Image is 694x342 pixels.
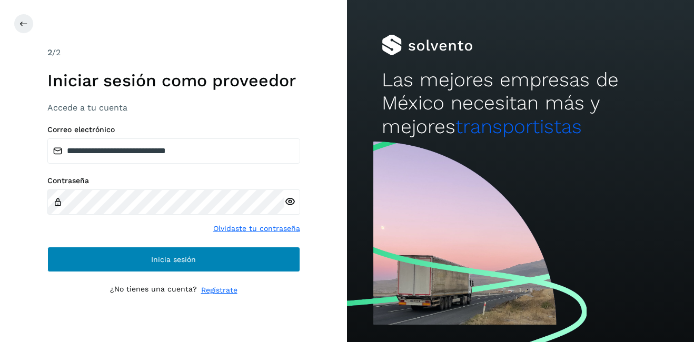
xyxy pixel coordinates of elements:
[47,125,300,134] label: Correo electrónico
[382,68,659,138] h2: Las mejores empresas de México necesitan más y mejores
[47,46,300,59] div: /2
[213,223,300,234] a: Olvidaste tu contraseña
[151,256,196,263] span: Inicia sesión
[47,176,300,185] label: Contraseña
[47,103,300,113] h3: Accede a tu cuenta
[47,47,52,57] span: 2
[47,71,300,90] h1: Iniciar sesión como proveedor
[201,285,237,296] a: Regístrate
[47,247,300,272] button: Inicia sesión
[455,115,582,138] span: transportistas
[110,285,197,296] p: ¿No tienes una cuenta?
